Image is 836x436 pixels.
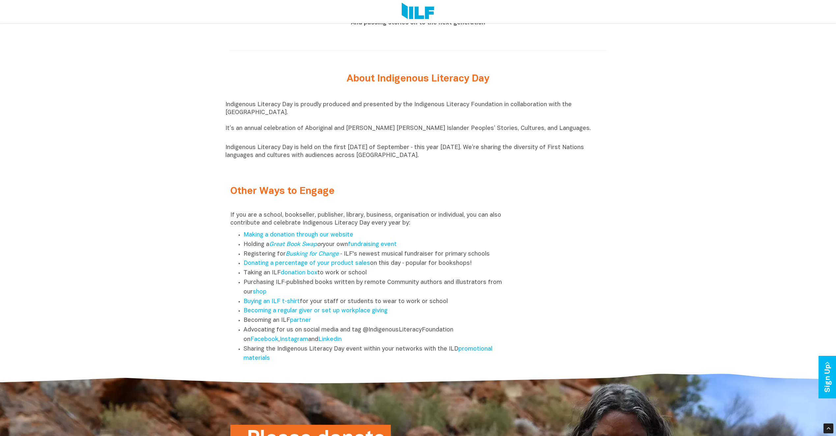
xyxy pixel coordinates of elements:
[269,242,317,247] a: Great Book Swap
[244,299,300,304] a: Buying an ILF t-shirt
[244,259,510,268] li: on this day ‑ popular for bookshops!
[295,74,542,84] h2: About Indigenous Literacy Day
[269,242,323,247] em: or
[244,297,510,307] li: for your staff or students to wear to work or school
[290,318,311,323] a: partner
[230,211,510,227] p: If you are a school, bookseller, publisher, library, business, organisation or individual, you ca...
[244,240,510,250] li: Holding a your own
[286,251,339,257] a: Busking for Change
[244,316,510,326] li: Becoming an ILF
[244,250,510,259] li: Registering for ‑ ILF's newest musical fundraiser for primary schools
[244,345,510,364] li: Sharing the Indigenous Literacy Day event within your networks with the ILD
[244,232,353,238] a: Making a donation through our website
[281,270,317,276] a: donation box
[823,423,833,433] div: Scroll Back to Top
[225,101,611,140] p: Indigenous Literacy Day is proudly produced and presented by the Indigenous Literacy Foundation i...
[318,337,342,342] a: Linkedin
[348,242,397,247] a: fundraising event
[244,308,388,314] a: Becoming a regular giver or set up workplace giving
[244,261,370,266] a: Donating a percentage of your product sales
[402,3,434,20] img: Logo
[230,186,510,197] h2: Other Ways to Engage
[280,337,308,342] a: Instagram
[244,278,510,297] li: Purchasing ILF‑published books written by remote Community authors and illustrators from our
[253,289,267,295] a: shop
[244,268,510,278] li: Taking an ILF to work or school
[225,144,611,160] p: Indigenous Literacy Day is held on the first [DATE] of September ‑ this year [DATE]. We’re sharin...
[244,326,510,345] li: Advocating for us on social media and tag @IndigenousLiteracyFoundation on , and
[250,337,278,342] a: Facebook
